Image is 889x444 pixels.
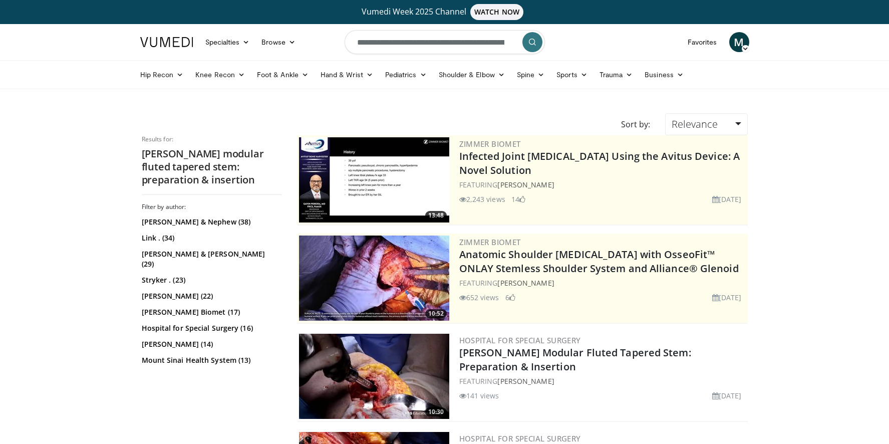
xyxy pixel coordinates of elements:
[459,139,521,149] a: Zimmer Biomet
[299,236,449,321] a: 10:52
[459,335,581,345] a: Hospital for Special Surgery
[459,278,746,288] div: FEATURING
[712,194,742,204] li: [DATE]
[379,65,433,85] a: Pediatrics
[497,180,554,189] a: [PERSON_NAME]
[614,113,658,135] div: Sort by:
[299,334,449,419] a: 10:30
[255,32,302,52] a: Browse
[672,117,718,131] span: Relevance
[142,355,279,365] a: Mount Sinai Health System (13)
[550,65,594,85] a: Sports
[459,194,505,204] li: 2,243 views
[134,65,190,85] a: Hip Recon
[505,292,515,303] li: 6
[251,65,315,85] a: Foot & Ankle
[142,4,748,20] a: Vumedi Week 2025 ChannelWATCH NOW
[425,407,447,416] span: 10:30
[189,65,251,85] a: Knee Recon
[682,32,723,52] a: Favorites
[639,65,690,85] a: Business
[511,194,525,204] li: 14
[425,211,447,220] span: 13:48
[459,376,746,386] div: FEATURING
[459,248,739,275] a: Anatomic Shoulder [MEDICAL_DATA] with OsseoFit™ ONLAY Stemless Shoulder System and Alliance® Glenoid
[712,390,742,401] li: [DATE]
[497,278,554,288] a: [PERSON_NAME]
[433,65,511,85] a: Shoulder & Elbow
[142,275,279,285] a: Stryker . (23)
[299,137,449,223] a: 13:48
[142,233,279,243] a: Link . (34)
[459,390,499,401] li: 141 views
[299,334,449,419] img: f1653dec-0f95-4756-80bb-3b5530820ab3.300x170_q85_crop-smart_upscale.jpg
[142,135,282,143] p: Results for:
[299,236,449,321] img: 68921608-6324-4888-87da-a4d0ad613160.300x170_q85_crop-smart_upscale.jpg
[459,149,740,177] a: Infected Joint [MEDICAL_DATA] Using the Avitus Device: A Novel Solution
[459,292,499,303] li: 652 views
[199,32,256,52] a: Specialties
[142,291,279,301] a: [PERSON_NAME] (22)
[140,37,193,47] img: VuMedi Logo
[142,203,282,211] h3: Filter by author:
[459,433,581,443] a: Hospital for Special Surgery
[142,307,279,317] a: [PERSON_NAME] Biomet (17)
[665,113,747,135] a: Relevance
[142,339,279,349] a: [PERSON_NAME] (14)
[594,65,639,85] a: Trauma
[142,147,282,186] h2: [PERSON_NAME] modular fluted tapered stem: preparation & insertion
[142,249,279,269] a: [PERSON_NAME] & [PERSON_NAME] (29)
[142,217,279,227] a: [PERSON_NAME] & Nephew (38)
[459,179,746,190] div: FEATURING
[315,65,379,85] a: Hand & Wrist
[470,4,523,20] span: WATCH NOW
[142,323,279,333] a: Hospital for Special Surgery (16)
[299,137,449,223] img: 6109daf6-8797-4a77-88a1-edd099c0a9a9.300x170_q85_crop-smart_upscale.jpg
[511,65,550,85] a: Spine
[712,292,742,303] li: [DATE]
[345,30,545,54] input: Search topics, interventions
[497,376,554,386] a: [PERSON_NAME]
[729,32,749,52] a: M
[425,309,447,318] span: 10:52
[459,346,691,373] a: [PERSON_NAME] Modular Fluted Tapered Stem: Preparation & Insertion
[459,237,521,247] a: Zimmer Biomet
